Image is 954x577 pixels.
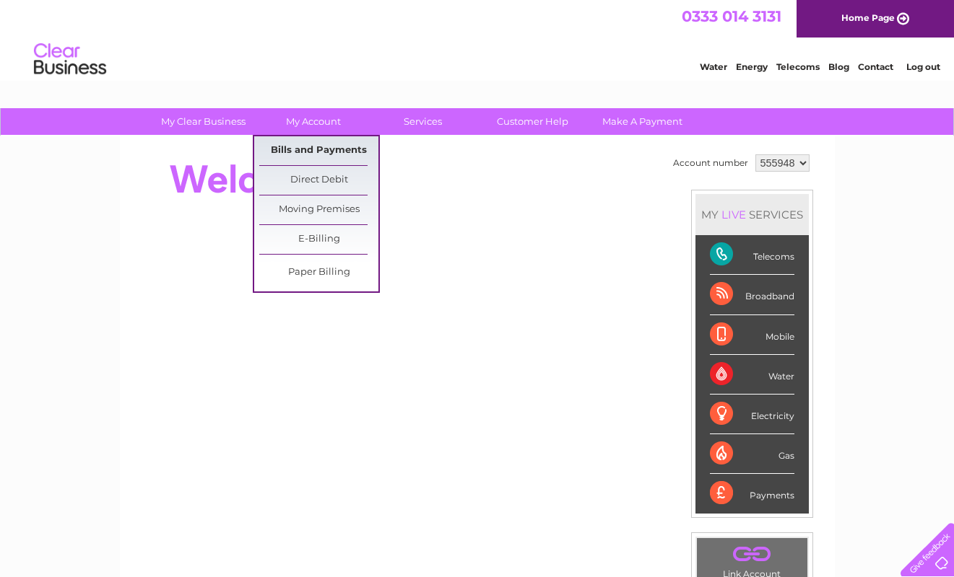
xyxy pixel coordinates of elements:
[828,61,849,72] a: Blog
[583,108,702,135] a: Make A Payment
[259,225,378,254] a: E-Billing
[682,7,781,25] a: 0333 014 3131
[736,61,768,72] a: Energy
[259,166,378,195] a: Direct Debit
[710,235,794,275] div: Telecoms
[363,108,482,135] a: Services
[710,395,794,434] div: Electricity
[776,61,820,72] a: Telecoms
[719,208,749,221] div: LIVE
[695,194,809,235] div: MY SERVICES
[669,151,752,175] td: Account number
[259,195,378,224] a: Moving Premises
[710,275,794,314] div: Broadband
[259,136,378,165] a: Bills and Payments
[710,355,794,395] div: Water
[253,108,373,135] a: My Account
[710,434,794,474] div: Gas
[144,108,263,135] a: My Clear Business
[259,258,378,287] a: Paper Billing
[136,8,819,70] div: Clear Business is a trading name of Verastar Limited (registered in [GEOGRAPHIC_DATA] No. 3667643...
[700,61,727,72] a: Water
[473,108,592,135] a: Customer Help
[33,38,107,82] img: logo.png
[701,542,804,567] a: .
[858,61,893,72] a: Contact
[710,474,794,513] div: Payments
[710,315,794,355] div: Mobile
[906,61,940,72] a: Log out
